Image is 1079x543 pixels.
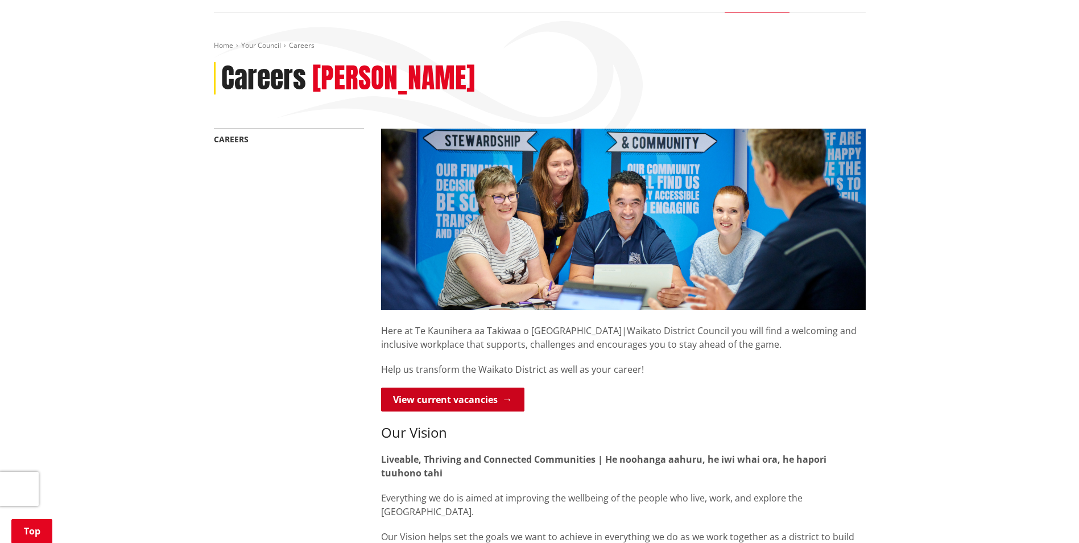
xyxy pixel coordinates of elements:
strong: Liveable, Thriving and Connected Communities | He noohanga aahuru, he iwi whai ora, he hapori tuu... [381,453,826,479]
a: Your Council [241,40,281,50]
img: Ngaaruawaahia staff discussing planning [381,129,866,310]
h2: [PERSON_NAME] [312,62,475,95]
a: Careers [214,134,249,145]
h1: Careers [221,62,306,95]
p: Here at Te Kaunihera aa Takiwaa o [GEOGRAPHIC_DATA]|Waikato District Council you will find a welc... [381,310,866,351]
p: Help us transform the Waikato District as well as your career! [381,363,866,376]
p: Everything we do is aimed at improving the wellbeing of the people who live, work, and explore th... [381,491,866,519]
a: Top [11,519,52,543]
nav: breadcrumb [214,41,866,51]
h3: Our Vision [381,425,866,441]
iframe: Messenger Launcher [1027,495,1068,536]
a: View current vacancies [381,388,524,412]
a: Home [214,40,233,50]
span: Careers [289,40,315,50]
